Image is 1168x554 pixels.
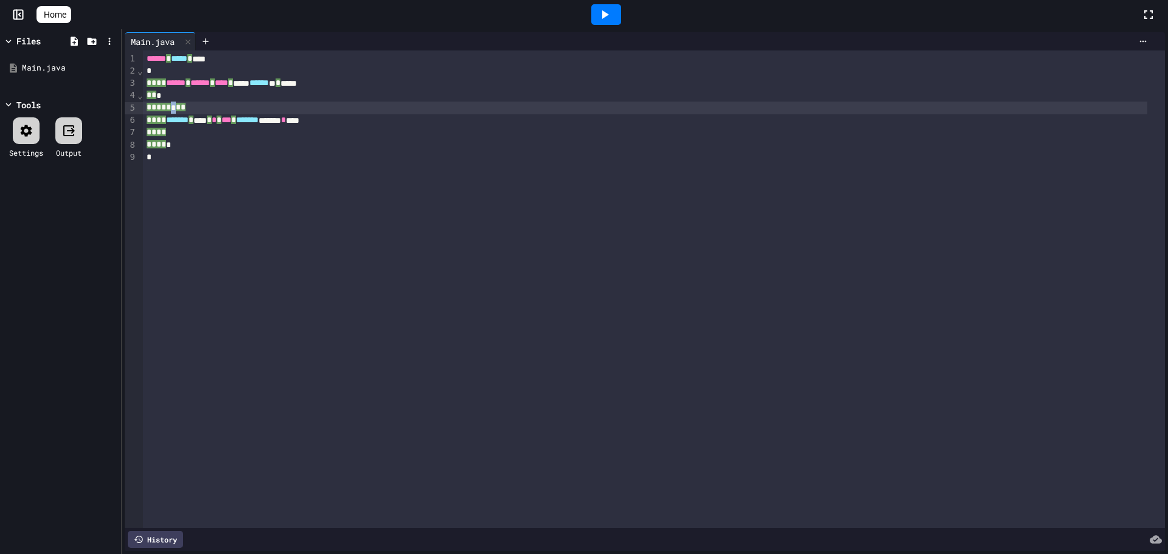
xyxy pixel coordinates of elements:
[125,65,137,77] div: 2
[16,35,41,47] div: Files
[125,53,137,65] div: 1
[44,9,66,21] span: Home
[128,531,183,548] div: History
[137,66,143,76] span: Fold line
[125,32,196,50] div: Main.java
[125,102,137,114] div: 5
[16,99,41,111] div: Tools
[125,114,137,126] div: 6
[125,89,137,102] div: 4
[22,62,117,74] div: Main.java
[125,35,181,48] div: Main.java
[125,139,137,151] div: 8
[137,91,143,100] span: Fold line
[56,147,82,158] div: Output
[9,147,43,158] div: Settings
[36,6,71,23] a: Home
[125,151,137,164] div: 9
[125,77,137,89] div: 3
[125,126,137,139] div: 7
